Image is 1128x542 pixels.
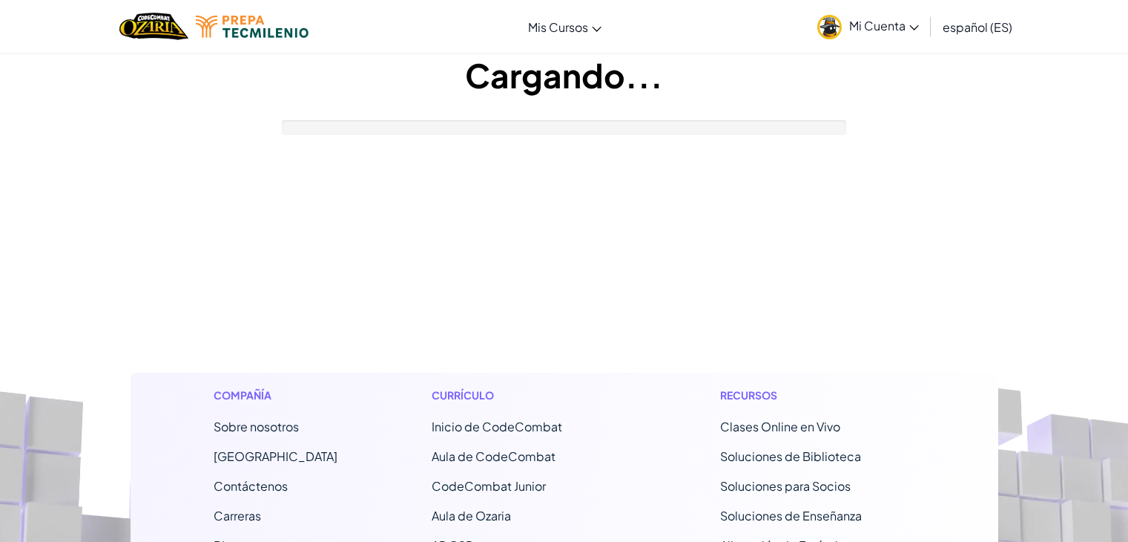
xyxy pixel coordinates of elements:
a: Mi Cuenta [810,3,926,50]
a: español (ES) [935,7,1020,47]
a: Aula de Ozaria [432,508,511,523]
span: Mi Cuenta [849,18,919,33]
span: español (ES) [943,19,1012,35]
span: Contáctenos [214,478,288,494]
a: Sobre nosotros [214,419,299,434]
h1: Currículo [432,388,627,403]
h1: Recursos [720,388,915,403]
span: Inicio de CodeCombat [432,419,562,434]
a: CodeCombat Junior [432,478,546,494]
a: Ozaria by CodeCombat logo [119,11,188,42]
img: Tecmilenio logo [196,16,309,38]
h1: Compañía [214,388,337,403]
img: Home [119,11,188,42]
img: avatar [817,15,842,39]
a: Soluciones de Enseñanza [720,508,862,523]
a: [GEOGRAPHIC_DATA] [214,448,337,464]
a: Soluciones para Socios [720,478,851,494]
a: Carreras [214,508,261,523]
a: Mis Cursos [521,7,609,47]
span: Mis Cursos [528,19,588,35]
a: Aula de CodeCombat [432,448,555,464]
a: Clases Online en Vivo [720,419,840,434]
a: Soluciones de Biblioteca [720,448,861,464]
